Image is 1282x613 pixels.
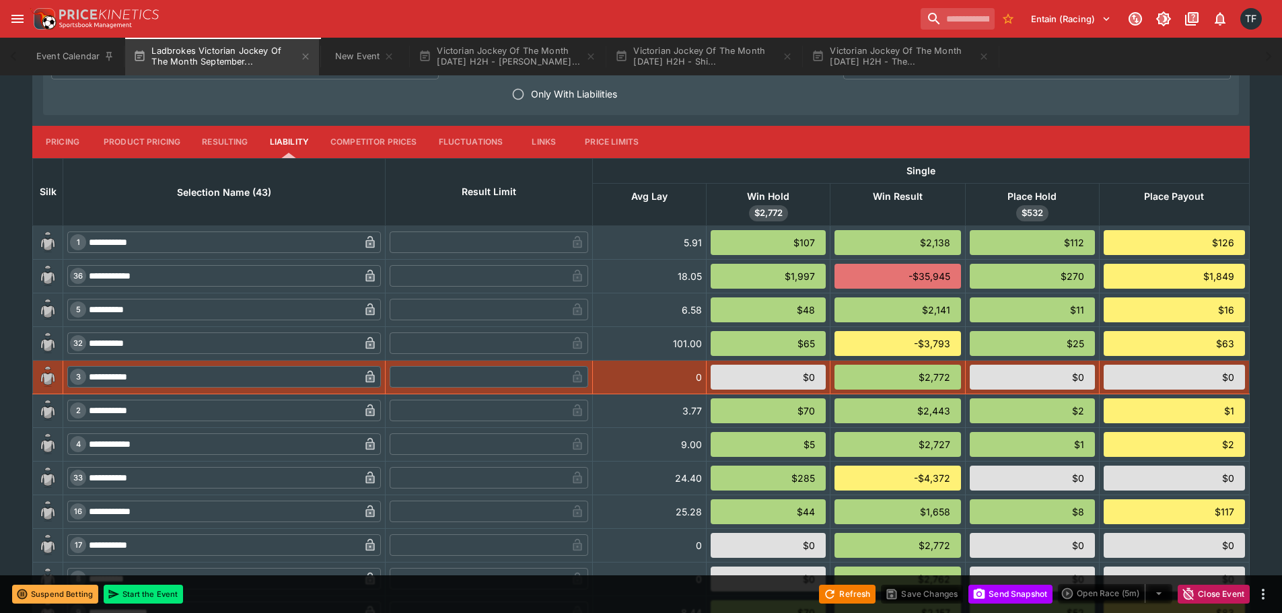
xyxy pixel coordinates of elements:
[259,126,320,158] button: Liability
[858,188,937,205] span: Win Result
[1023,8,1119,30] button: Select Tenant
[597,538,703,552] div: 0
[1104,567,1246,591] div: $0
[711,297,826,322] div: $48
[74,238,83,247] span: 1
[970,331,1095,356] div: $25
[711,499,826,524] div: $44
[1104,432,1246,457] div: $2
[834,499,960,524] div: $1,658
[574,126,649,158] button: Price Limits
[592,158,1249,183] th: Single
[30,5,57,32] img: PriceKinetics Logo
[711,398,826,423] div: $70
[1104,398,1246,423] div: $1
[834,533,960,558] div: $2,772
[970,297,1095,322] div: $11
[37,400,59,421] img: blank-silk.png
[32,126,93,158] button: Pricing
[513,126,574,158] button: Links
[1104,466,1246,491] div: $0
[970,432,1095,457] div: $1
[711,567,826,591] div: $0
[711,533,826,558] div: $0
[12,585,98,604] button: Suspend Betting
[834,230,960,255] div: $2,138
[711,230,826,255] div: $107
[37,366,59,388] img: blank-silk.png
[970,398,1095,423] div: $2
[37,568,59,589] img: blank-silk.png
[597,303,703,317] div: 6.58
[749,207,788,220] span: $2,772
[1104,297,1246,322] div: $16
[970,567,1095,591] div: $0
[33,158,63,225] th: Silk
[970,466,1095,491] div: $0
[970,499,1095,524] div: $8
[834,331,960,356] div: -$3,793
[1058,584,1172,603] div: split button
[386,158,593,225] th: Result Limit
[93,126,191,158] button: Product Pricing
[834,432,960,457] div: $2,727
[71,338,85,348] span: 32
[1016,207,1048,220] span: $532
[59,22,132,28] img: Sportsbook Management
[73,406,83,415] span: 2
[921,8,995,30] input: search
[320,126,428,158] button: Competitor Prices
[191,126,258,158] button: Resulting
[834,398,960,423] div: $2,443
[1151,7,1176,31] button: Toggle light/dark mode
[1104,499,1246,524] div: $117
[1104,365,1246,390] div: $0
[597,471,703,485] div: 24.40
[104,585,183,604] button: Start the Event
[834,567,960,591] div: $2,762
[37,231,59,253] img: blank-silk.png
[1208,7,1232,31] button: Notifications
[37,534,59,556] img: blank-silk.png
[597,336,703,351] div: 101.00
[322,38,408,75] button: New Event
[993,188,1071,205] span: Place Hold
[711,331,826,356] div: $65
[834,297,960,322] div: $2,141
[411,38,604,75] button: Victorian Jockey Of The Month [DATE] H2H - [PERSON_NAME]...
[711,264,826,289] div: $1,997
[597,437,703,452] div: 9.00
[597,236,703,250] div: 5.91
[834,365,960,390] div: $2,772
[616,188,682,205] span: Avg Lay
[711,466,826,491] div: $285
[428,126,514,158] button: Fluctuations
[162,184,286,201] span: Selection Name (43)
[1129,188,1219,205] span: Place Payout
[1255,586,1271,602] button: more
[1178,585,1250,604] button: Close Event
[73,574,83,583] span: 8
[1180,7,1204,31] button: Documentation
[37,332,59,354] img: blank-silk.png
[970,365,1095,390] div: $0
[37,265,59,287] img: blank-silk.png
[1104,230,1246,255] div: $126
[597,269,703,283] div: 18.05
[732,188,804,205] span: Win Hold
[597,572,703,586] div: 0
[968,585,1053,604] button: Send Snapshot
[711,365,826,390] div: $0
[71,507,85,516] span: 16
[1236,4,1266,34] button: Tom Flynn
[71,271,85,281] span: 36
[597,370,703,384] div: 0
[804,38,997,75] button: Victorian Jockey Of The Month [DATE] H2H - The...
[37,433,59,455] img: blank-silk.png
[970,264,1095,289] div: $270
[73,372,83,382] span: 3
[72,540,85,550] span: 17
[819,585,876,604] button: Refresh
[71,473,85,482] span: 33
[59,9,159,20] img: PriceKinetics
